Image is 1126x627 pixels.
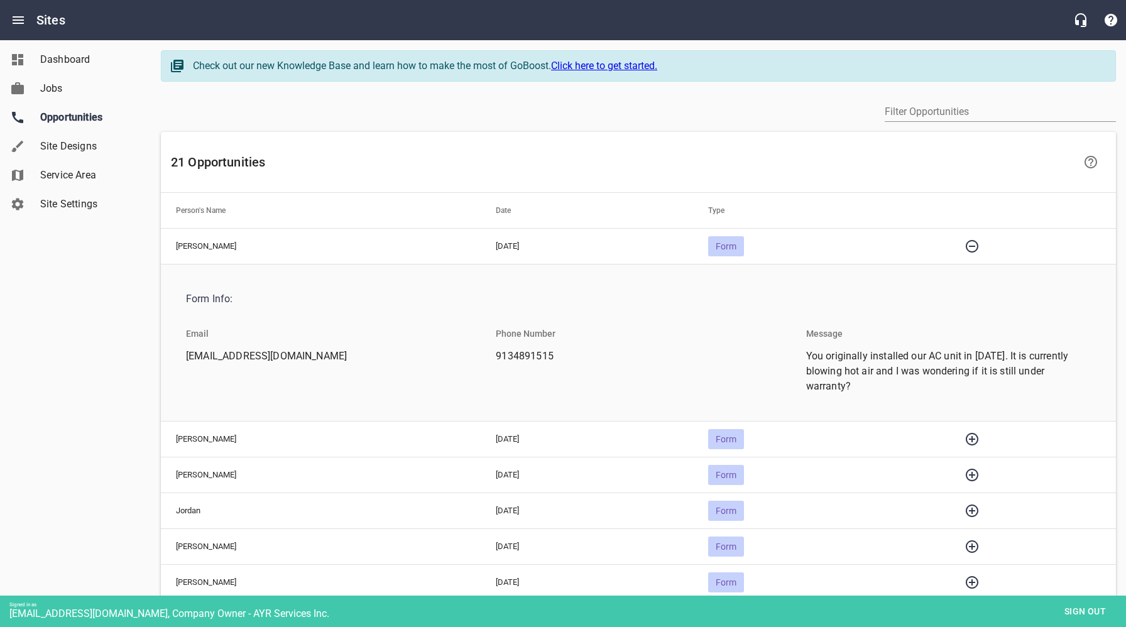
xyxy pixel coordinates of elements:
[708,537,744,557] div: Form
[551,60,657,72] a: Click here to get started.
[161,193,481,228] th: Person's Name
[161,564,481,600] td: [PERSON_NAME]
[481,228,693,264] td: [DATE]
[1076,147,1106,177] a: Learn more about your Opportunities
[708,577,744,587] span: Form
[481,564,693,600] td: [DATE]
[708,241,744,251] span: Form
[708,572,744,592] div: Form
[708,429,744,449] div: Form
[40,197,136,212] span: Site Settings
[36,10,65,30] h6: Sites
[186,292,1081,307] span: Form Info:
[40,110,136,125] span: Opportunities
[496,349,770,364] span: 9134891515
[481,457,693,493] td: [DATE]
[193,58,1103,74] div: Check out our new Knowledge Base and learn how to make the most of GoBoost.
[806,349,1081,394] span: You originally installed our AC unit in [DATE]. It is currently blowing hot air and I was wonderi...
[693,193,942,228] th: Type
[176,319,219,349] li: Email
[486,319,566,349] li: Phone Number
[1066,5,1096,35] button: Live Chat
[161,421,481,457] td: [PERSON_NAME]
[161,457,481,493] td: [PERSON_NAME]
[481,193,693,228] th: Date
[708,465,744,485] div: Form
[708,236,744,256] div: Form
[161,228,481,264] td: [PERSON_NAME]
[708,506,744,516] span: Form
[796,319,853,349] li: Message
[186,349,461,364] span: [EMAIL_ADDRESS][DOMAIN_NAME]
[1059,604,1112,619] span: Sign out
[40,81,136,96] span: Jobs
[171,152,1073,172] h6: 21 Opportunities
[3,5,33,35] button: Open drawer
[1054,600,1117,623] button: Sign out
[1096,5,1126,35] button: Support Portal
[708,470,744,480] span: Form
[40,52,136,67] span: Dashboard
[40,168,136,183] span: Service Area
[708,501,744,521] div: Form
[161,528,481,564] td: [PERSON_NAME]
[161,493,481,528] td: Jordan
[9,602,1126,608] div: Signed in as
[481,421,693,457] td: [DATE]
[481,528,693,564] td: [DATE]
[708,542,744,552] span: Form
[40,139,136,154] span: Site Designs
[9,608,1126,619] div: [EMAIL_ADDRESS][DOMAIN_NAME], Company Owner - AYR Services Inc.
[481,493,693,528] td: [DATE]
[885,102,1116,122] input: Filter by author or content.
[708,434,744,444] span: Form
